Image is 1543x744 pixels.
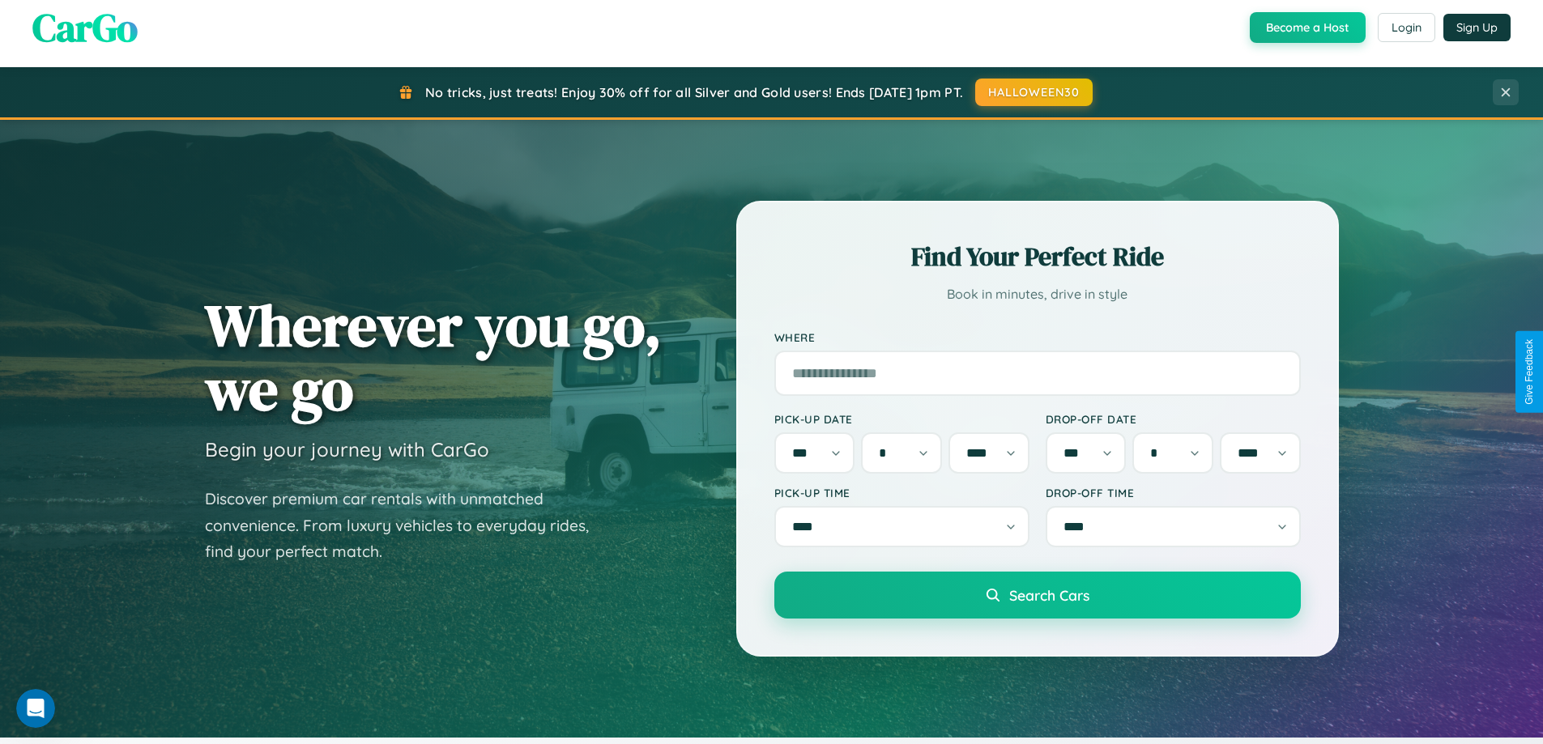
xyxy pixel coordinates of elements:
h3: Begin your journey with CarGo [205,437,489,461]
p: Discover premium car rentals with unmatched convenience. From luxury vehicles to everyday rides, ... [205,486,610,565]
label: Pick-up Time [774,486,1029,500]
label: Pick-up Date [774,412,1029,426]
label: Drop-off Time [1046,486,1301,500]
p: Book in minutes, drive in style [774,283,1301,306]
h2: Find Your Perfect Ride [774,239,1301,274]
div: Give Feedback [1524,339,1535,405]
span: Search Cars [1009,586,1089,604]
h1: Wherever you go, we go [205,293,662,421]
label: Where [774,330,1301,344]
label: Drop-off Date [1046,412,1301,426]
button: Login [1378,13,1435,42]
span: CarGo [32,1,138,54]
span: No tricks, just treats! Enjoy 30% off for all Silver and Gold users! Ends [DATE] 1pm PT. [425,84,963,100]
button: Sign Up [1443,14,1511,41]
button: Become a Host [1250,12,1366,43]
button: Search Cars [774,572,1301,619]
iframe: Intercom live chat [16,689,55,728]
button: HALLOWEEN30 [975,79,1093,106]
